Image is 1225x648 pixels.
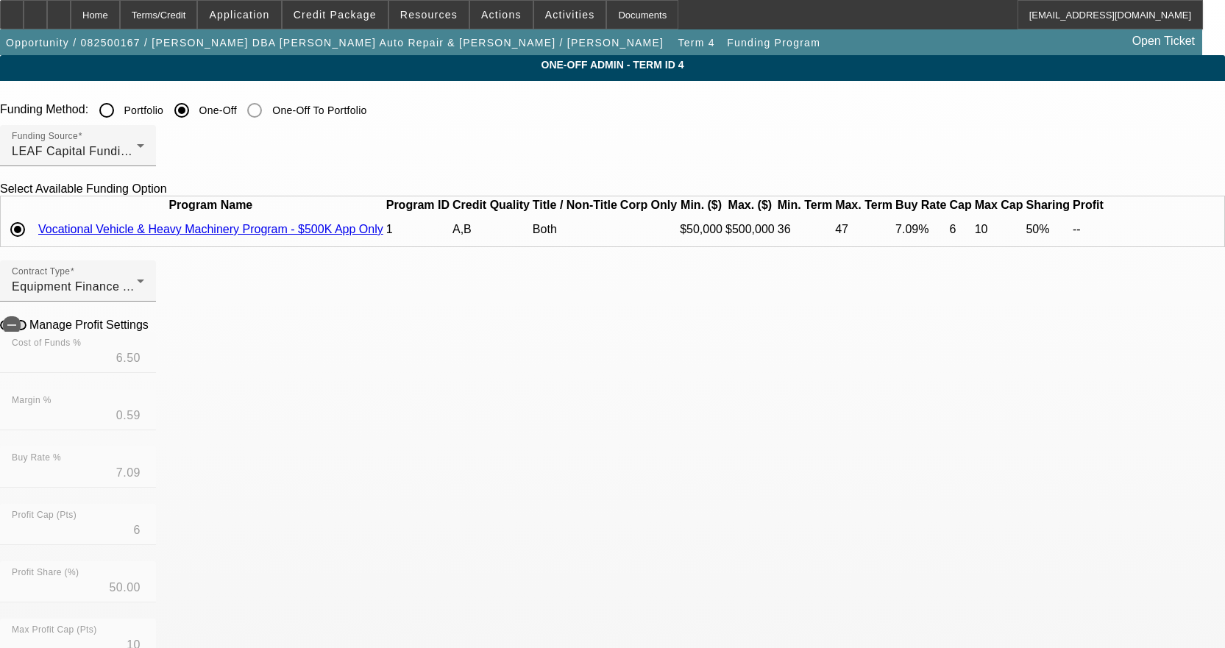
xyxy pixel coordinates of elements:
[12,510,77,520] mat-label: Profit Cap (Pts)
[12,280,183,293] span: Equipment Finance Agreement
[12,625,97,635] mat-label: Max Profit Cap (Pts)
[196,103,237,118] label: One-Off
[834,214,893,245] td: 47
[400,9,458,21] span: Resources
[12,267,70,277] mat-label: Contract Type
[974,198,1024,213] th: Max Cap
[948,198,972,213] th: Cap
[12,132,78,141] mat-label: Funding Source
[386,198,450,213] th: Program ID
[386,214,450,245] td: 1
[481,9,522,21] span: Actions
[725,198,775,213] th: Max. ($)
[974,214,1024,245] td: 10
[12,396,52,405] mat-label: Margin %
[12,338,81,348] mat-label: Cost of Funds %
[452,214,530,245] td: A,B
[619,198,678,213] th: Corp Only
[12,453,61,463] mat-label: Buy Rate %
[727,37,820,49] span: Funding Program
[38,198,384,213] th: Program Name
[6,37,664,49] span: Opportunity / 082500167 / [PERSON_NAME] DBA [PERSON_NAME] Auto Repair & [PERSON_NAME] / [PERSON_N...
[895,214,947,245] td: 7.09%
[834,198,893,213] th: Max. Term
[389,1,469,29] button: Resources
[532,198,618,213] th: Title / Non-Title
[1126,29,1201,54] a: Open Ticket
[1072,198,1104,213] th: Profit
[534,1,606,29] button: Activities
[198,1,280,29] button: Application
[673,29,720,56] button: Term 4
[294,9,377,21] span: Credit Package
[38,223,383,235] a: Vocational Vehicle & Heavy Machinery Program - $500K App Only
[679,198,723,213] th: Min. ($)
[12,568,79,577] mat-label: Profit Share (%)
[678,37,715,49] span: Term 4
[1072,214,1104,245] td: --
[777,198,833,213] th: Min. Term
[532,214,618,245] td: Both
[121,103,164,118] label: Portfolio
[470,1,533,29] button: Actions
[777,214,833,245] td: 36
[679,214,723,245] td: $50,000
[283,1,388,29] button: Credit Package
[1025,198,1070,213] th: Sharing
[948,214,972,245] td: 6
[26,318,149,332] label: Manage Profit Settings
[725,214,775,245] td: $500,000
[209,9,269,21] span: Application
[452,198,530,213] th: Credit Quality
[723,29,824,56] button: Funding Program
[895,198,947,213] th: Buy Rate
[12,145,164,157] span: LEAF Capital Funding, LLC
[545,9,595,21] span: Activities
[11,59,1214,71] span: One-Off Admin - Term ID 4
[1025,214,1070,245] td: 50%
